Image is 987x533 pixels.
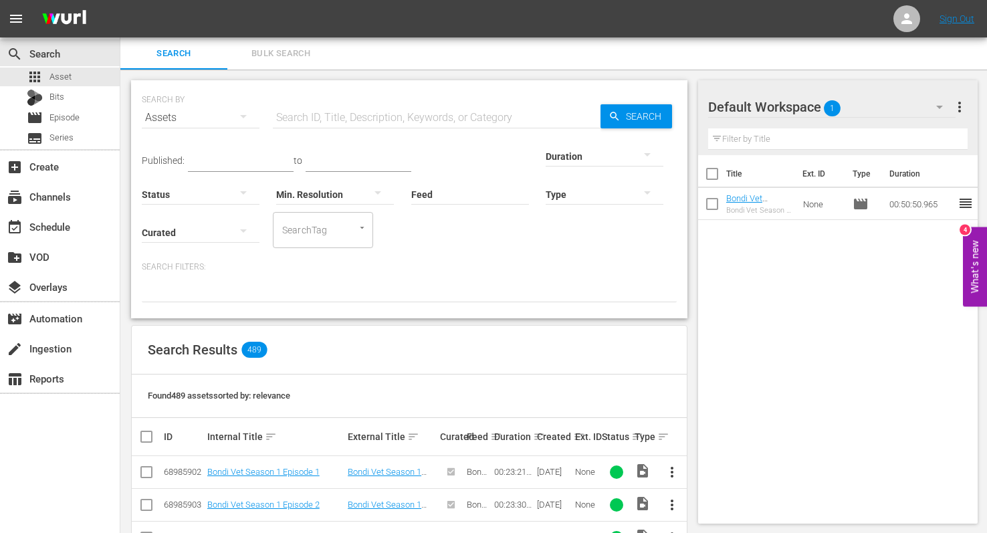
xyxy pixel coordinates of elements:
div: 00:23:21.451 [494,467,534,477]
button: more_vert [656,489,688,521]
th: Title [726,155,795,193]
span: Video [635,496,651,512]
div: Created [537,429,571,445]
a: Bondi Vet Season 1 Episode 2 [348,500,427,520]
div: None [575,500,598,510]
div: Status [602,429,631,445]
span: sort [265,431,277,443]
div: External Title [348,429,436,445]
span: more_vert [952,99,968,115]
span: Search Results [148,342,237,358]
span: sort [533,431,545,443]
span: Bulk Search [235,46,326,62]
a: Bondi Vet Season 7 Episode 2 (Bondi Vet Season 7 Episode 2 (VARIANT)) [726,193,789,253]
img: ans4CAIJ8jUAAAAAAAAAAAAAAAAAAAAAAAAgQb4GAAAAAAAAAAAAAAAAAAAAAAAAJMjXAAAAAAAAAAAAAAAAAAAAAAAAgAT5G... [32,3,96,35]
div: Type [635,429,652,445]
span: Search [128,46,219,62]
div: [DATE] [537,467,571,477]
span: Schedule [7,219,23,235]
span: Search [7,46,23,62]
span: Found 489 assets sorted by: relevance [148,391,290,401]
span: Episode [853,196,869,212]
span: Asset [49,70,72,84]
span: video_file [635,463,651,479]
span: Overlays [7,280,23,296]
span: more_vert [664,464,680,480]
span: sort [490,431,502,443]
th: Type [845,155,881,193]
div: 68985902 [164,467,203,477]
span: Bits [49,90,64,104]
span: sort [631,431,643,443]
div: Feed [467,429,489,445]
span: Series [49,131,74,144]
button: more_vert [656,456,688,488]
p: Search Filters: [142,261,677,273]
span: Automation [7,311,23,327]
span: Bondi Vet [467,500,488,520]
a: Sign Out [940,13,974,24]
span: menu [8,11,24,27]
span: Reports [7,371,23,387]
button: Open Feedback Widget [963,227,987,306]
span: Episode [27,110,43,126]
span: Published: [142,155,185,166]
div: Bondi Vet Season 7 Episode 2 [726,206,792,215]
td: None [798,188,848,220]
span: sort [407,431,419,443]
span: VOD [7,249,23,265]
div: 00:23:30.688 [494,500,534,510]
span: Ingestion [7,341,23,357]
div: 68985903 [164,500,203,510]
div: None [575,467,598,477]
div: ID [164,431,203,442]
span: 489 [241,342,267,358]
a: Bondi Vet Season 1 Episode 2 [207,500,320,510]
span: to [294,155,302,166]
span: more_vert [664,497,680,513]
span: Search [621,104,672,128]
button: Open [356,221,368,234]
span: Series [27,130,43,146]
a: Bondi Vet Season 1 Episode 1 [207,467,320,477]
td: 00:50:50.965 [884,188,958,220]
span: Asset [27,69,43,85]
div: [DATE] [537,500,571,510]
span: Create [7,159,23,175]
th: Duration [881,155,962,193]
div: 4 [960,224,970,235]
div: Ext. ID [575,431,598,442]
button: Search [600,104,672,128]
span: 1 [824,94,841,122]
div: Bits [27,90,43,106]
button: more_vert [952,91,968,123]
a: Bondi Vet Season 1 Episode 1 [348,467,427,487]
span: Bondi Vet [467,467,488,487]
div: Default Workspace [708,88,956,126]
span: Channels [7,189,23,205]
th: Ext. ID [794,155,845,193]
div: Curated [440,431,463,442]
div: Internal Title [207,429,344,445]
div: Duration [494,429,534,445]
span: Episode [49,111,80,124]
span: reorder [958,195,974,211]
div: Assets [142,99,259,136]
